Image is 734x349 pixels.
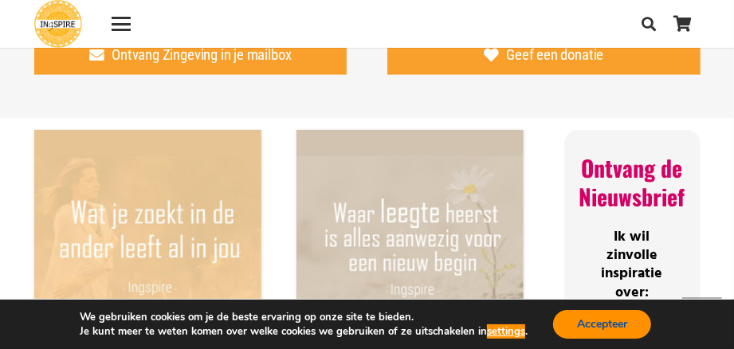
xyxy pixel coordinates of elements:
a: Geef een donatie [387,37,701,75]
p: We gebruiken cookies om je de beste ervaring op onze site te bieden. [80,310,528,324]
span: Ontvang de Nieuwsbrief [579,151,685,213]
span: Geef een donatie [506,47,603,65]
a: Ontvang Zingeving in je mailbox [34,37,347,75]
a: Menu [100,14,141,33]
p: Je kunt meer te weten komen over welke cookies we gebruiken of ze uitschakelen in . [80,324,528,339]
a: Terug naar top [682,297,722,337]
span: Ik wil zinvolle inspiratie over: [602,225,663,304]
button: settings [487,324,525,339]
span: Ontvang Zingeving in je mailbox [112,47,291,65]
button: Accepteer [553,310,651,339]
a: Zoeken [634,4,665,44]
